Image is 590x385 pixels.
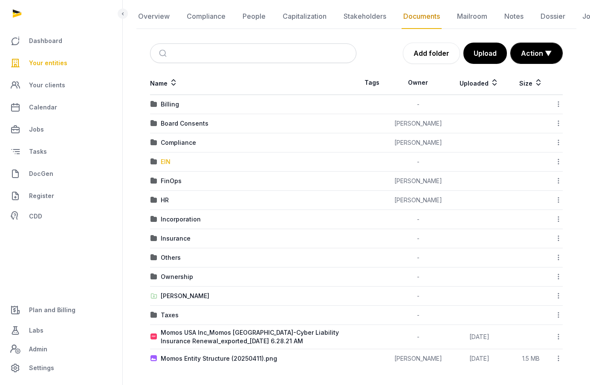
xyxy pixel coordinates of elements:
[150,235,157,242] img: folder.svg
[388,210,448,229] td: -
[388,152,448,172] td: -
[7,186,116,206] a: Register
[455,4,489,29] a: Mailroom
[29,124,44,135] span: Jobs
[388,172,448,191] td: [PERSON_NAME]
[281,4,328,29] a: Capitalization
[29,363,54,373] span: Settings
[136,4,171,29] a: Overview
[154,44,174,63] button: Submit
[388,95,448,114] td: -
[7,300,116,320] a: Plan and Billing
[510,349,552,368] td: 1.5 MB
[403,43,460,64] a: Add folder
[150,71,356,95] th: Name
[161,215,201,224] div: Incorporation
[161,158,171,166] div: EIN
[29,80,65,90] span: Your clients
[29,169,53,179] span: DocGen
[510,71,552,95] th: Size
[388,229,448,248] td: -
[388,191,448,210] td: [PERSON_NAME]
[469,355,489,362] span: [DATE]
[150,273,157,280] img: folder.svg
[161,253,181,262] div: Others
[29,58,67,68] span: Your entities
[7,75,116,95] a: Your clients
[29,36,62,46] span: Dashboard
[161,196,169,204] div: HR
[161,234,191,243] div: Insurance
[7,119,116,140] a: Jobs
[150,312,157,319] img: folder.svg
[388,325,448,349] td: -
[161,177,182,185] div: FinOps
[7,208,116,225] a: CDD
[150,333,157,340] img: pdf.svg
[150,197,157,204] img: folder.svg
[161,273,193,281] div: Ownership
[161,100,179,109] div: Billing
[448,71,510,95] th: Uploaded
[150,120,157,127] img: folder.svg
[29,191,54,201] span: Register
[388,71,448,95] th: Owner
[150,158,157,165] img: folder.svg
[388,267,448,287] td: -
[7,320,116,341] a: Labs
[342,4,388,29] a: Stakeholders
[7,97,116,118] a: Calendar
[388,287,448,306] td: -
[29,147,47,157] span: Tasks
[388,133,448,152] td: [PERSON_NAME]
[463,43,507,64] button: Upload
[161,354,277,363] div: Momos Entity Structure (20250411).png
[150,101,157,108] img: folder.svg
[150,355,157,362] img: image.svg
[150,254,157,261] img: folder.svg
[161,138,196,147] div: Compliance
[161,119,208,128] div: Board Consents
[29,102,57,112] span: Calendar
[7,31,116,51] a: Dashboard
[388,248,448,267] td: -
[150,139,157,146] img: folder.svg
[29,305,75,315] span: Plan and Billing
[388,114,448,133] td: [PERSON_NAME]
[185,4,227,29] a: Compliance
[356,71,388,95] th: Tags
[402,4,442,29] a: Documents
[136,4,576,29] nav: Tabs
[539,4,567,29] a: Dossier
[150,293,157,299] img: folder-upload.svg
[29,211,42,221] span: CDD
[161,311,179,319] div: Taxes
[511,43,562,63] button: Action ▼
[7,53,116,73] a: Your entities
[7,358,116,378] a: Settings
[388,349,448,368] td: [PERSON_NAME]
[29,325,43,336] span: Labs
[388,306,448,325] td: -
[241,4,267,29] a: People
[469,333,489,340] span: [DATE]
[7,141,116,162] a: Tasks
[503,4,525,29] a: Notes
[7,164,116,184] a: DocGen
[161,328,356,345] div: Momos USA Inc_Momos [GEOGRAPHIC_DATA]-Cyber Liability Insurance Renewal_exported_[DATE] 6.28.21 AM
[150,216,157,223] img: folder.svg
[7,341,116,358] a: Admin
[161,292,209,300] div: [PERSON_NAME]
[150,178,157,184] img: folder.svg
[29,344,47,354] span: Admin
